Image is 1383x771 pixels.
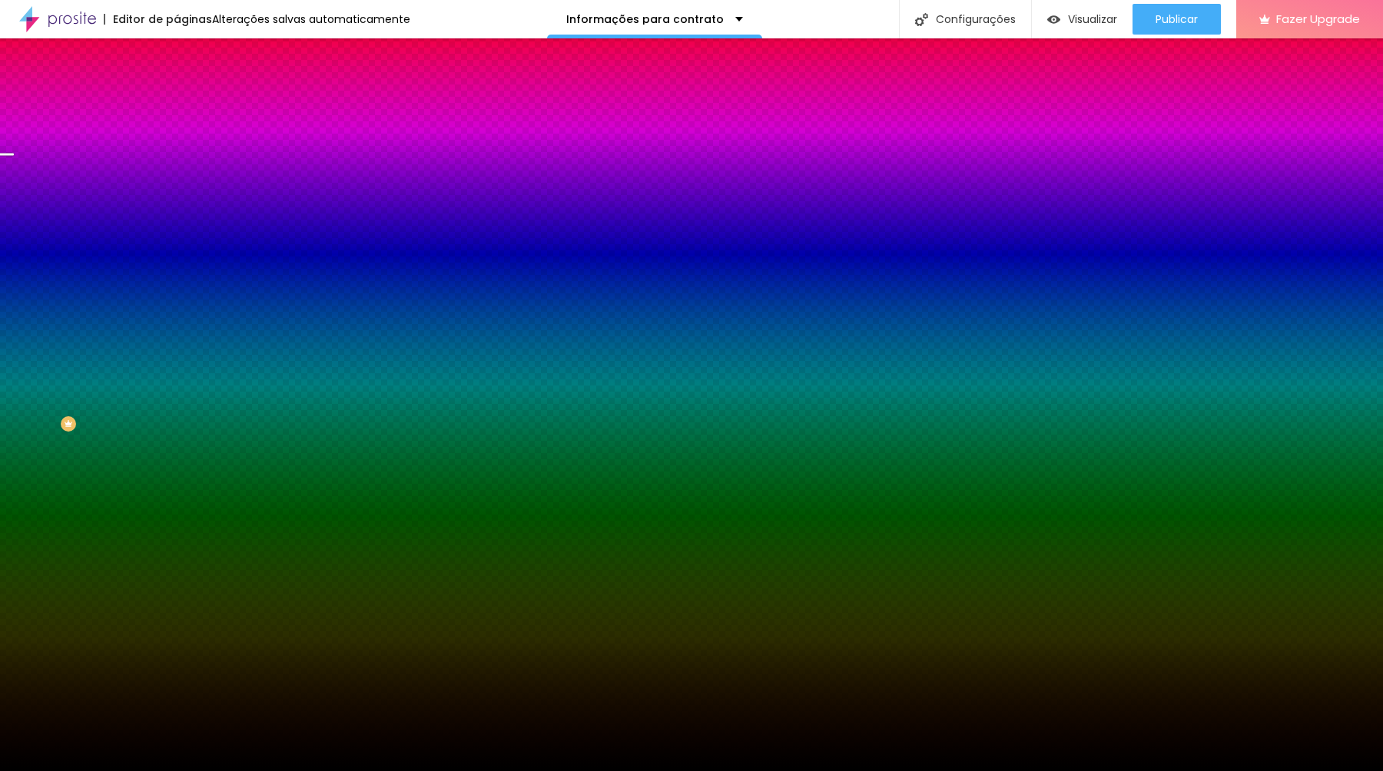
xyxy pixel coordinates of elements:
[1156,13,1198,25] span: Publicar
[1047,13,1060,26] img: view-1.svg
[1068,13,1117,25] span: Visualizar
[1032,4,1133,35] button: Visualizar
[1133,4,1221,35] button: Publicar
[212,14,410,25] div: Alterações salvas automaticamente
[915,13,928,26] img: Icone
[104,14,212,25] div: Editor de páginas
[566,14,724,25] p: Informações para contrato
[1276,12,1360,25] span: Fazer Upgrade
